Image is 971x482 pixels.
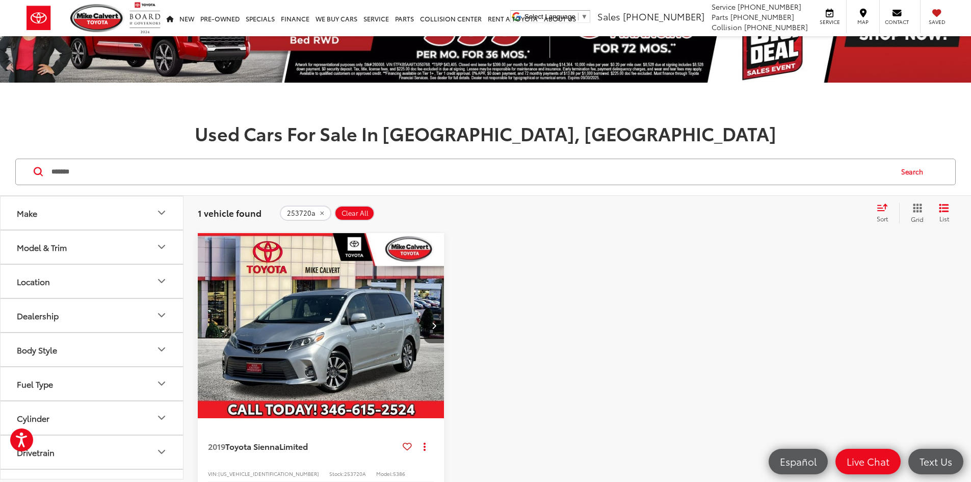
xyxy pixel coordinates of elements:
div: Make [155,207,168,219]
div: Fuel Type [17,379,53,389]
span: Service [818,18,841,26]
button: Model & TrimModel & Trim [1,231,184,264]
span: List [939,214,949,223]
span: [PHONE_NUMBER] [744,22,808,32]
div: Dealership [17,311,59,320]
span: 1 vehicle found [198,207,261,219]
div: 2019 Toyota Sienna Limited 0 [197,233,445,418]
span: Grid [911,215,924,223]
span: VIN: [208,470,218,477]
span: dropdown dots [424,442,426,450]
span: Clear All [342,209,369,217]
div: Location [155,275,168,287]
img: 2019 Toyota Sienna Limited [197,233,445,419]
span: Service [712,2,736,12]
div: Body Style [155,343,168,356]
div: Drivetrain [17,447,55,457]
span: 5386 [393,470,405,477]
button: DealershipDealership [1,299,184,332]
div: Make [17,208,37,218]
span: ▼ [581,13,588,20]
div: Model & Trim [155,241,168,253]
button: remove 253720a [280,206,331,221]
button: MakeMake [1,196,184,230]
span: 253720A [344,470,366,477]
span: [PHONE_NUMBER] [623,10,704,23]
span: [PHONE_NUMBER] [730,12,794,22]
span: Live Chat [842,455,895,468]
button: Clear All [334,206,375,221]
button: Actions [416,437,434,455]
span: [US_VEHICLE_IDENTIFICATION_NUMBER] [218,470,319,477]
span: Limited [279,440,308,452]
a: 2019 Toyota Sienna Limited2019 Toyota Sienna Limited2019 Toyota Sienna Limited2019 Toyota Sienna ... [197,233,445,418]
button: Fuel TypeFuel Type [1,367,184,400]
span: Stock: [329,470,344,477]
div: Dealership [155,309,168,321]
span: 2019 [208,440,225,452]
a: Live Chat [835,449,901,474]
span: Toyota Sienna [225,440,279,452]
div: Cylinder [17,413,49,423]
button: DrivetrainDrivetrain [1,436,184,469]
span: Contact [885,18,909,26]
span: Map [852,18,874,26]
a: 2019Toyota SiennaLimited [208,441,399,452]
button: Search [891,159,938,185]
div: Cylinder [155,412,168,424]
input: Search by Make, Model, or Keyword [50,160,891,184]
span: 253720a [287,209,316,217]
button: LocationLocation [1,265,184,298]
button: Grid View [899,203,931,223]
button: Next image [424,308,444,343]
span: Saved [926,18,948,26]
a: Español [769,449,828,474]
div: Body Style [17,345,57,354]
div: Model & Trim [17,242,67,252]
span: Collision [712,22,742,32]
span: Parts [712,12,728,22]
span: Model: [376,470,393,477]
span: Text Us [914,455,957,468]
span: Sales [597,10,620,23]
div: Fuel Type [155,377,168,390]
img: Mike Calvert Toyota [70,4,124,32]
span: Sort [877,214,888,223]
a: Text Us [908,449,963,474]
button: Body StyleBody Style [1,333,184,366]
span: [PHONE_NUMBER] [738,2,801,12]
button: Select sort value [872,203,899,223]
span: Español [775,455,822,468]
button: CylinderCylinder [1,401,184,435]
button: List View [931,203,957,223]
div: Location [17,276,50,286]
div: Drivetrain [155,446,168,458]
